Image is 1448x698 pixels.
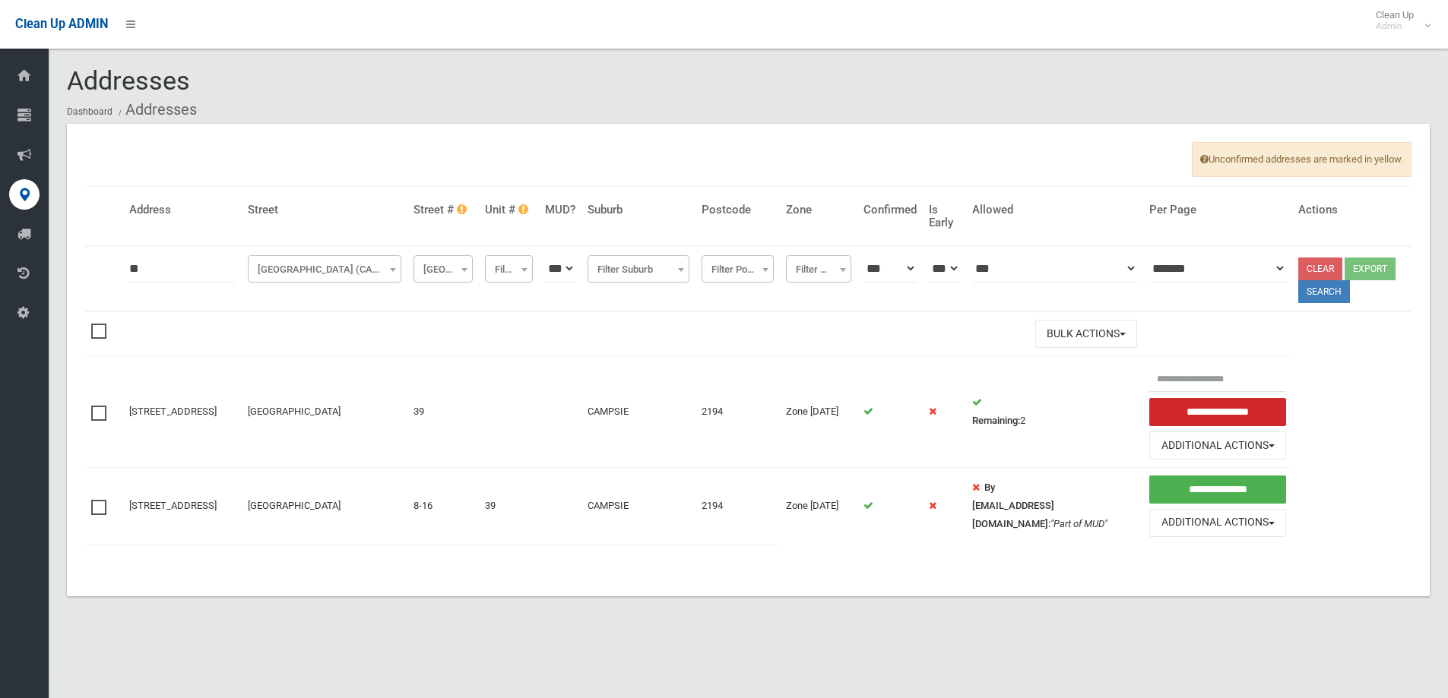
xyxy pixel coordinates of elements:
h4: Is Early [929,204,960,229]
h4: Suburb [588,204,689,216]
span: Filter Postcode [705,259,770,280]
h4: Street # [413,204,473,216]
span: Filter Postcode [702,255,774,283]
span: Filter Suburb [591,259,685,280]
button: Search [1298,280,1350,303]
h4: MUD? [545,204,575,216]
td: : [966,468,1143,545]
h4: Confirmed [863,204,917,216]
td: CAMPSIE [581,468,695,545]
button: Export [1345,257,1396,280]
h4: Unit # [485,204,533,216]
h4: Allowed [972,204,1137,216]
td: CAMPSIE [581,356,695,468]
span: Filter Unit # [485,255,533,283]
span: Filter Suburb [588,255,689,283]
td: 2 [966,356,1143,468]
h4: Per Page [1149,204,1286,216]
a: [STREET_ADDRESS] [129,406,217,417]
span: Filter Zone [786,255,852,283]
span: Clean Up [1368,9,1429,32]
span: Eighth Avenue (CAMPSIE) [248,255,401,283]
a: Dashboard [67,106,112,117]
td: Zone [DATE] [780,468,858,545]
h4: Zone [786,204,852,216]
span: Filter Unit # [489,259,529,280]
span: Filter Street # [413,255,473,283]
span: Clean Up ADMIN [15,17,108,31]
button: Additional Actions [1149,509,1286,537]
td: 2194 [695,468,780,545]
td: 8-16 [407,468,479,545]
a: [STREET_ADDRESS] [129,500,217,511]
h4: Address [129,204,236,216]
td: [GEOGRAPHIC_DATA] [242,468,407,545]
strong: Remaining: [972,415,1020,426]
td: Zone [DATE] [780,356,858,468]
span: Unconfirmed addresses are marked in yellow. [1192,142,1412,177]
span: Eighth Avenue (CAMPSIE) [252,259,398,280]
span: Filter Street # [417,259,469,280]
small: Admin [1376,21,1414,32]
em: "Part of MUD" [1050,518,1107,529]
strong: By [EMAIL_ADDRESS][DOMAIN_NAME] [972,482,1054,529]
li: Addresses [115,96,197,124]
h4: Postcode [702,204,774,216]
a: Clear [1298,257,1342,280]
td: 39 [479,468,539,545]
button: Bulk Actions [1035,320,1137,348]
h4: Actions [1298,204,1405,216]
td: 2194 [695,356,780,468]
button: Additional Actions [1149,431,1286,460]
h4: Street [248,204,401,216]
td: [GEOGRAPHIC_DATA] [242,356,407,468]
span: Filter Zone [790,259,848,280]
span: Addresses [67,65,190,96]
td: 39 [407,356,479,468]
